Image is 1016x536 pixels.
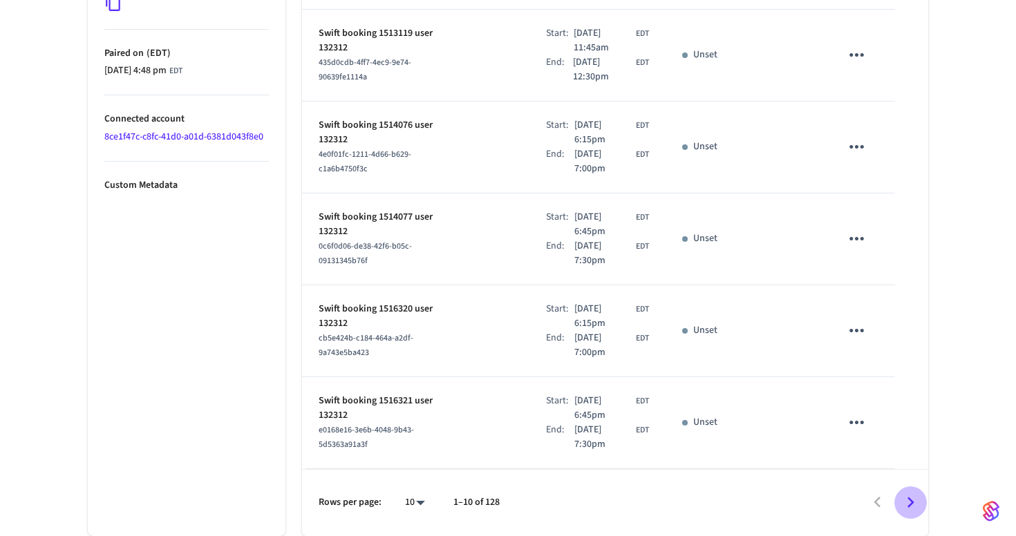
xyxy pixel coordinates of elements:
span: EDT [636,28,649,40]
div: America/Toronto [104,64,182,78]
span: EDT [636,211,649,224]
p: Unset [693,231,717,246]
span: 0c6f0d06-de38-42f6-b05c-09131345b76f [319,240,412,267]
a: 8ce1f47c-c8fc-41d0-a01d-6381d043f8e0 [104,130,263,144]
div: Start: [546,302,574,331]
span: [DATE] 6:45pm [574,210,633,239]
div: End: [546,55,573,84]
div: Start: [546,26,574,55]
p: Swift booking 1516321 user 132312 [319,394,440,423]
span: EDT [636,119,649,132]
span: [DATE] 7:00pm [574,147,633,176]
div: Start: [546,394,574,423]
div: America/Toronto [574,423,649,452]
p: Unset [693,323,717,338]
p: Paired on [104,46,269,61]
div: America/Toronto [574,331,649,360]
span: EDT [169,65,182,77]
p: Rows per page: [319,495,382,510]
div: America/Toronto [574,147,649,176]
div: America/Toronto [574,118,649,147]
span: [DATE] 7:00pm [574,331,633,360]
p: Unset [693,140,717,154]
p: Swift booking 1516320 user 132312 [319,302,440,331]
div: End: [546,331,574,360]
span: e0168e16-3e6b-4048-9b43-5d5363a91a3f [319,424,414,450]
span: EDT [636,395,649,408]
span: [DATE] 7:30pm [574,423,633,452]
span: EDT [636,303,649,316]
p: Unset [693,415,717,430]
span: EDT [636,149,649,161]
span: EDT [636,332,649,345]
img: SeamLogoGradient.69752ec5.svg [983,500,999,522]
p: Swift booking 1513119 user 132312 [319,26,440,55]
span: [DATE] 12:30pm [573,55,632,84]
span: cb5e424b-c184-464a-a2df-9a743e5ba423 [319,332,413,358]
p: Swift booking 1514077 user 132312 [319,210,440,239]
span: [DATE] 4:48 pm [104,64,167,78]
p: Unset [693,48,717,62]
p: 1–10 of 128 [453,495,500,510]
span: EDT [636,240,649,253]
span: ( EDT ) [144,46,171,60]
div: End: [546,239,574,268]
div: America/Toronto [574,394,649,423]
span: [DATE] 6:15pm [574,302,633,331]
span: [DATE] 7:30pm [574,239,633,268]
div: End: [546,423,574,452]
span: EDT [636,424,649,437]
div: Start: [546,118,574,147]
span: 435d0cdb-4ff7-4ec9-9e74-90639fe1114a [319,57,411,83]
p: Custom Metadata [104,178,269,193]
span: EDT [636,57,649,69]
button: Go to next page [894,486,927,519]
div: Start: [546,210,574,239]
div: America/Toronto [574,302,649,331]
p: Connected account [104,112,269,126]
span: [DATE] 11:45am [574,26,633,55]
span: 4e0f01fc-1211-4d66-b629-c1a6b4750f3c [319,149,411,175]
div: End: [546,147,574,176]
p: Swift booking 1514076 user 132312 [319,118,440,147]
div: America/Toronto [574,26,649,55]
div: America/Toronto [573,55,648,84]
span: [DATE] 6:15pm [574,118,633,147]
div: America/Toronto [574,210,649,239]
div: 10 [398,492,431,513]
div: America/Toronto [574,239,649,268]
span: [DATE] 6:45pm [574,394,633,423]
